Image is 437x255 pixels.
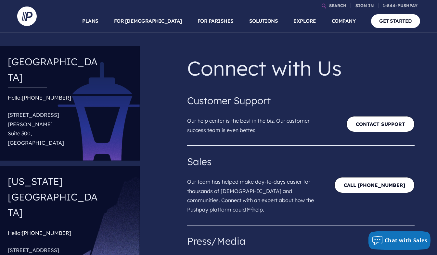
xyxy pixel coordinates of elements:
[22,94,71,101] a: [PHONE_NUMBER]
[187,51,415,85] p: Connect with Us
[8,93,101,150] div: Hello:
[346,116,415,132] a: Contact Support
[249,10,278,32] a: SOLUTIONS
[293,10,316,32] a: EXPLORE
[332,10,356,32] a: COMPANY
[187,169,324,217] p: Our team has helped make day-to-days easier for thousands of [DEMOGRAPHIC_DATA] and communities. ...
[198,10,234,32] a: FOR PARISHES
[187,93,415,108] h4: Customer Support
[334,177,415,193] a: CALL [PHONE_NUMBER]
[368,231,431,250] button: Chat with Sales
[187,108,324,138] p: Our help center is the best in the biz. Our customer success team is even better.
[371,14,420,28] a: GET STARTED
[82,10,98,32] a: PLANS
[8,51,101,88] h4: [GEOGRAPHIC_DATA]
[114,10,182,32] a: FOR [DEMOGRAPHIC_DATA]
[8,108,101,150] p: [STREET_ADDRESS][PERSON_NAME] Suite 300, [GEOGRAPHIC_DATA]
[22,230,71,236] a: [PHONE_NUMBER]
[187,154,415,169] h4: Sales
[385,237,428,244] span: Chat with Sales
[187,233,415,249] h4: Press/Media
[8,171,101,223] h4: [US_STATE][GEOGRAPHIC_DATA]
